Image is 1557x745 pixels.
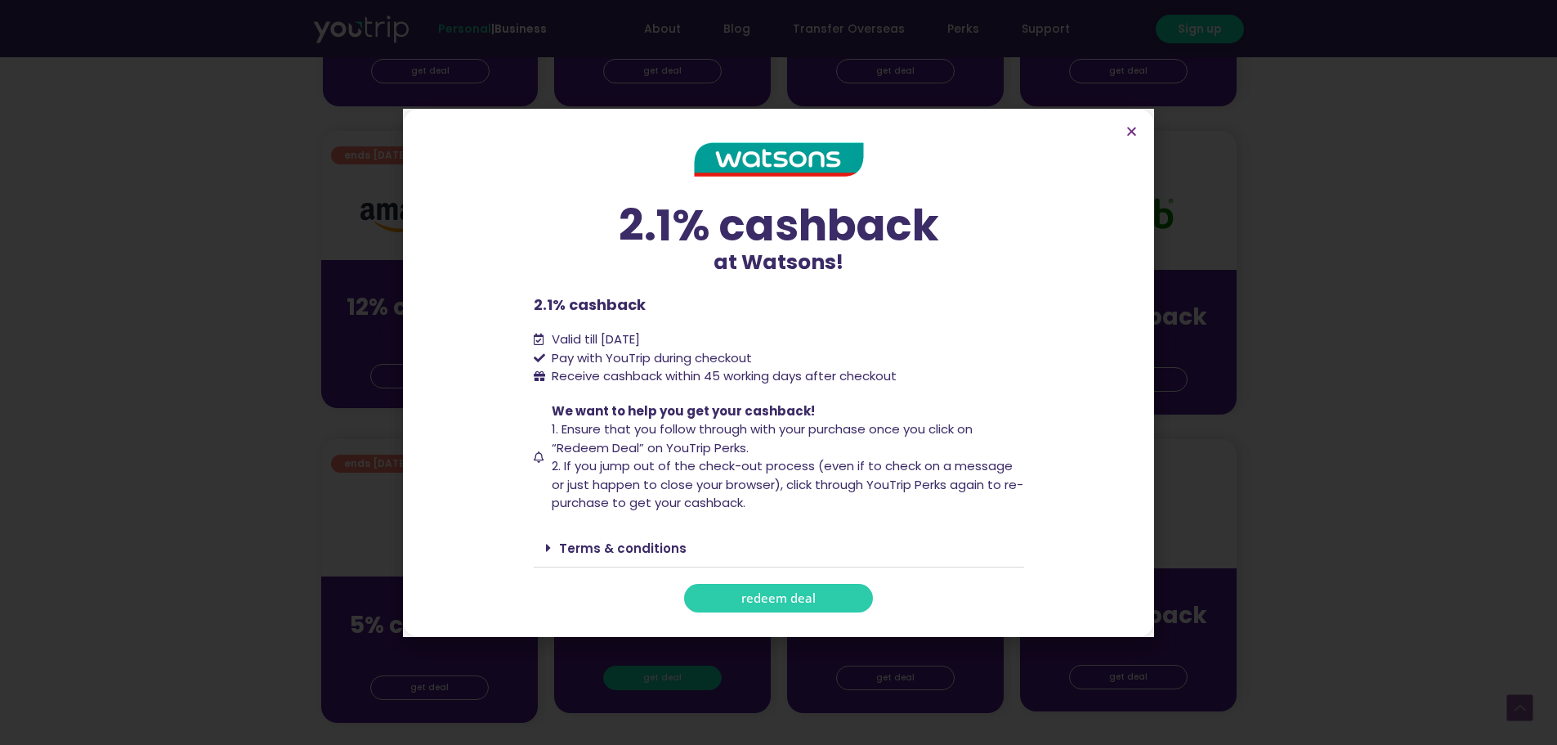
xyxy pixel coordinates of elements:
span: 2. If you jump out of the check-out process (even if to check on a message or just happen to clos... [552,457,1023,511]
div: 2.1% cashback [534,204,1024,247]
p: 2.1% cashback [534,294,1024,316]
span: 1. Ensure that you follow through with your purchase once you click on “Redeem Deal” on YouTrip P... [552,420,973,456]
span: We want to help you get your cashback! [552,402,815,420]
span: Valid till [DATE] [552,330,640,348]
a: Terms & conditions [559,540,687,557]
div: at Watsons! [534,204,1024,278]
div: Terms & conditions [534,529,1024,568]
a: redeem deal [684,584,873,613]
a: Close [1125,125,1138,137]
span: Pay with YouTrip during checkout [548,349,752,368]
span: redeem deal [741,592,816,604]
span: Receive cashback within 45 working days after checkout [548,367,897,386]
